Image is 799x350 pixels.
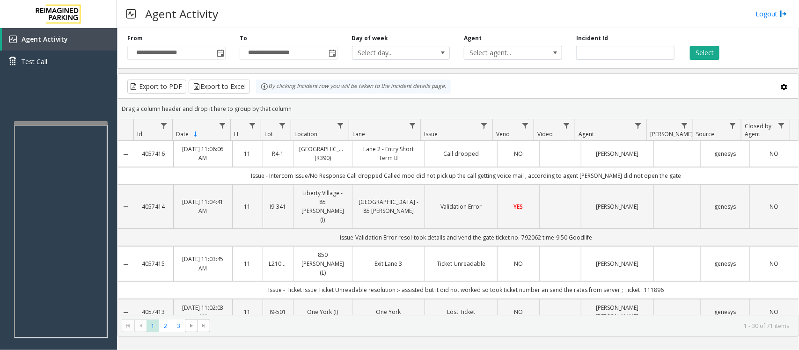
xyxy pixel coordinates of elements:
a: [PERSON_NAME] [587,202,648,211]
a: Id Filter Menu [158,119,170,132]
a: [DATE] 11:03:45 AM [179,255,227,272]
a: Collapse Details [118,203,134,211]
span: Page 3 [172,320,185,332]
a: H Filter Menu [246,119,258,132]
a: I9-341 [269,202,287,211]
span: Go to the next page [188,322,195,329]
a: Agent Activity [2,28,117,51]
div: Data table [118,119,799,315]
span: Select day... [352,46,430,59]
a: Lane Filter Menu [406,119,418,132]
a: NO [503,307,533,316]
a: [PERSON_NAME] [587,259,648,268]
a: YES [503,202,533,211]
span: Agent [579,130,594,138]
a: 850 [PERSON_NAME] (L) [299,250,346,277]
a: 4057416 [139,149,168,158]
a: 11 [238,149,257,158]
td: Issue - Ticket Issue Ticket Unreadable resolution :- assisted but it did not worked so took ticke... [134,281,799,299]
a: Ticket Unreadable [431,259,491,268]
a: genesys [706,149,744,158]
span: Go to the last page [198,319,210,332]
a: 11 [238,202,257,211]
span: Page 1 [147,320,159,332]
td: Issue - Intercom Issue/No Response Call dropped Called mod did not pick up the call getting voice... [134,167,799,184]
span: Location [294,130,317,138]
span: NO [770,203,778,211]
label: To [240,34,247,43]
label: Incident Id [576,34,608,43]
div: Drag a column header and drop it here to group by that column [118,101,799,117]
span: Lane [352,130,365,138]
a: Location Filter Menu [334,119,347,132]
a: Lane 2 - Entry Short Term B [358,145,419,162]
a: Agent Filter Menu [632,119,645,132]
a: Collapse Details [118,309,134,316]
a: Lot Filter Menu [276,119,289,132]
a: Vend Filter Menu [519,119,532,132]
span: Video [537,130,553,138]
a: R4-1 [269,149,287,158]
kendo-pager-info: 1 - 30 of 71 items [216,322,789,330]
span: Issue [425,130,438,138]
span: YES [514,203,523,211]
a: NO [755,149,793,158]
a: NO [755,259,793,268]
span: Page 2 [159,320,172,332]
button: Export to Excel [189,80,250,94]
span: Go to the last page [200,322,207,329]
a: genesys [706,259,744,268]
a: 4057413 [139,307,168,316]
a: 4057414 [139,202,168,211]
span: [PERSON_NAME] [650,130,693,138]
label: Day of week [352,34,389,43]
a: One York [358,307,419,316]
a: genesys [706,307,744,316]
span: Go to the next page [185,319,198,332]
h3: Agent Activity [140,2,223,25]
span: Sortable [192,131,199,138]
a: Date Filter Menu [216,119,228,132]
span: Select agent... [464,46,542,59]
a: NO [503,259,533,268]
button: Export to PDF [127,80,186,94]
a: Validation Error [431,202,491,211]
a: Lost Ticket [431,307,491,316]
a: Issue Filter Menu [478,119,491,132]
span: Lot [264,130,273,138]
img: logout [780,9,787,19]
a: Logout [755,9,787,19]
span: Source [696,130,715,138]
span: Test Call [21,57,47,66]
div: By clicking Incident row you will be taken to the incident details page. [256,80,451,94]
a: Parker Filter Menu [678,119,691,132]
span: NO [514,260,523,268]
a: 4057415 [139,259,168,268]
a: Call dropped [431,149,491,158]
a: genesys [706,202,744,211]
span: Agent Activity [22,35,68,44]
button: Select [690,46,719,60]
label: Agent [464,34,482,43]
span: NO [770,260,778,268]
a: NO [755,307,793,316]
span: H [235,130,239,138]
span: NO [514,150,523,158]
a: [PERSON_NAME] [587,149,648,158]
a: [DATE] 11:06:06 AM [179,145,227,162]
a: Collapse Details [118,151,134,158]
span: Vend [496,130,510,138]
a: [DATE] 11:02:03 AM [179,303,227,321]
span: Date [176,130,189,138]
a: [PERSON_NAME] [PERSON_NAME] [587,303,648,321]
a: [GEOGRAPHIC_DATA] (R390) [299,145,346,162]
img: pageIcon [126,2,136,25]
a: NO [755,202,793,211]
img: infoIcon.svg [261,83,268,90]
span: Closed by Agent [745,122,771,138]
span: Toggle popup [215,46,225,59]
a: Source Filter Menu [726,119,739,132]
a: [GEOGRAPHIC_DATA] - 85 [PERSON_NAME] [358,197,419,215]
a: L21091600 [269,259,287,268]
span: NO [770,308,778,316]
